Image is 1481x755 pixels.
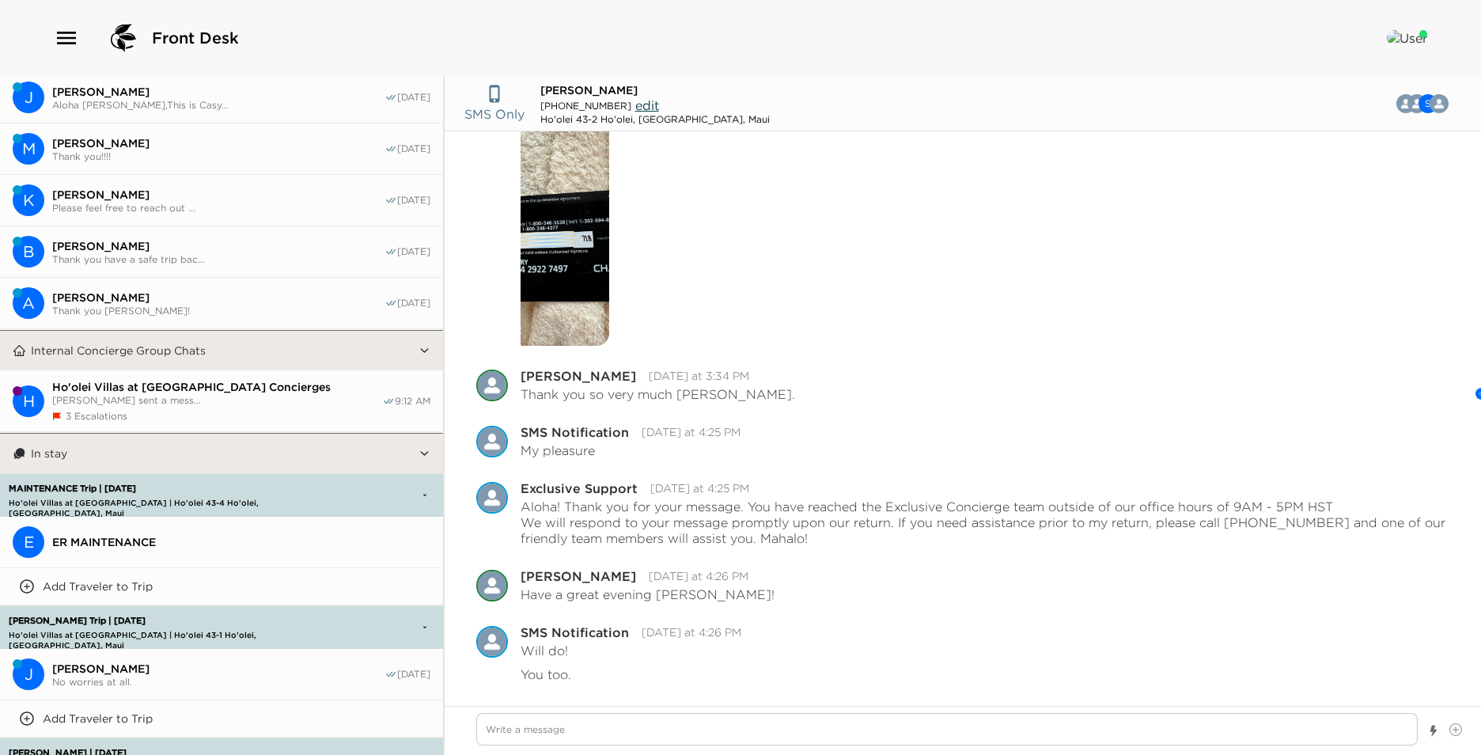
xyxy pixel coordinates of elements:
button: In stay [26,434,419,473]
p: Aloha! Thank you for your message. You have reached the Exclusive Concierge team outside of our o... [521,499,1449,514]
span: Aloha [PERSON_NAME],This is Casy... [52,99,384,111]
img: C [476,570,508,601]
div: M [13,133,44,165]
span: 9:12 AM [395,395,430,408]
div: Exclusive Support [521,482,638,495]
p: Ho'olei Villas at [GEOGRAPHIC_DATA] | Ho'olei 43-1 Ho'olei, [GEOGRAPHIC_DATA], Maui [5,630,347,640]
img: S [476,426,508,457]
div: SMS Notification [521,626,629,639]
div: Brent Kelsall [13,236,44,267]
div: Ho'olei 43-2 Ho'olei, [GEOGRAPHIC_DATA], Maui [540,113,770,125]
div: SMS Notification [521,426,629,438]
span: Front Desk [152,27,239,49]
div: Aly Kelsall Klein [13,287,44,319]
span: Thank you have a safe trip bac... [52,253,384,265]
span: [PHONE_NUMBER] [540,100,631,112]
time: 2025-10-03T02:25:40.017Z [650,481,749,495]
span: Ho'olei Villas at [GEOGRAPHIC_DATA] Concierges [52,380,382,394]
p: Add Traveler to Trip [43,579,153,594]
div: E [13,526,44,558]
p: [PERSON_NAME] Trip | [DATE] [5,616,347,626]
span: No worries at all. [52,676,384,688]
div: J [13,658,44,690]
span: [DATE] [397,668,430,681]
span: ER MAINTENANCE [52,535,430,549]
button: MSCB [1388,88,1461,120]
div: Julie Higgins [13,82,44,113]
textarea: Write a message [476,713,1418,746]
div: [PERSON_NAME] [521,370,636,382]
button: Internal Concierge Group Chats [26,331,419,370]
p: MAINTENANCE Trip | [DATE] [5,484,347,494]
span: [PERSON_NAME] [52,136,384,150]
time: 2025-10-03T02:26:00.620Z [649,569,748,583]
p: Ho'olei Villas at [GEOGRAPHIC_DATA] | Ho'olei 43-4 Ho'olei, [GEOGRAPHIC_DATA], Maui [5,498,347,508]
span: Thank you [PERSON_NAME]! [52,305,384,317]
p: Thank you so very much [PERSON_NAME]. [521,386,795,402]
div: K [13,184,44,216]
img: S [476,626,508,658]
span: 3 Escalations [66,410,127,422]
span: [PERSON_NAME] [52,662,384,676]
span: edit [635,97,659,113]
img: User [1387,30,1427,46]
div: ER MAINTENANCE [13,526,44,558]
span: [DATE] [397,142,430,155]
img: E [476,482,508,514]
div: Casy Villalun [476,570,508,601]
p: Have a great evening [PERSON_NAME]! [521,586,775,602]
div: Melissa Glennon [476,370,508,401]
img: logo [104,19,142,57]
span: [PERSON_NAME] [52,188,384,202]
time: 2025-10-03T01:34:20.059Z [649,369,749,383]
img: M [1430,94,1449,113]
span: [PERSON_NAME] sent a mess... [52,394,382,406]
div: Keaton Carano [13,184,44,216]
div: Melissa Glennon [13,133,44,165]
p: Will do! [521,643,568,658]
span: [PERSON_NAME] [52,290,384,305]
p: Add Traveler to Trip [43,711,153,726]
img: f4ee9ebb-00fb-401e-baf8-e21cabc02b0b.IMG_4546.jpg [521,108,610,346]
p: SMS Only [464,104,525,123]
span: Thank you!!!! [52,150,384,162]
div: Ho'olei Villas at Grand Wailea [13,385,44,417]
div: [PERSON_NAME] [521,570,636,582]
span: [DATE] [397,297,430,309]
button: Show templates [1428,717,1439,745]
p: Internal Concierge Group Chats [31,343,206,358]
div: B [13,236,44,267]
p: We will respond to your message promptly upon our return. If you need assistance prior to my retu... [521,514,1449,546]
div: Jennifer Lee-Larson [13,658,44,690]
div: Exclusive Support [476,482,508,514]
span: Please feel free to reach out ... [52,202,384,214]
time: 2025-10-03T02:25:31.819Z [642,425,740,439]
time: 2025-10-03T02:26:18.796Z [642,625,741,639]
span: [PERSON_NAME] [52,239,384,253]
img: M [476,370,508,401]
p: In stay [31,446,67,461]
div: J [13,82,44,113]
div: SMS Notification [476,626,508,658]
div: Melissa Glennon [1430,94,1449,113]
span: [PERSON_NAME] [540,83,638,97]
div: A [13,287,44,319]
span: [PERSON_NAME] [52,85,384,99]
p: My pleasure [521,442,595,458]
span: [DATE] [397,91,430,104]
p: You too. [521,666,571,682]
span: [DATE] [397,194,430,207]
div: H [13,385,44,417]
span: [DATE] [397,245,430,258]
div: SMS Notification [476,426,508,457]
